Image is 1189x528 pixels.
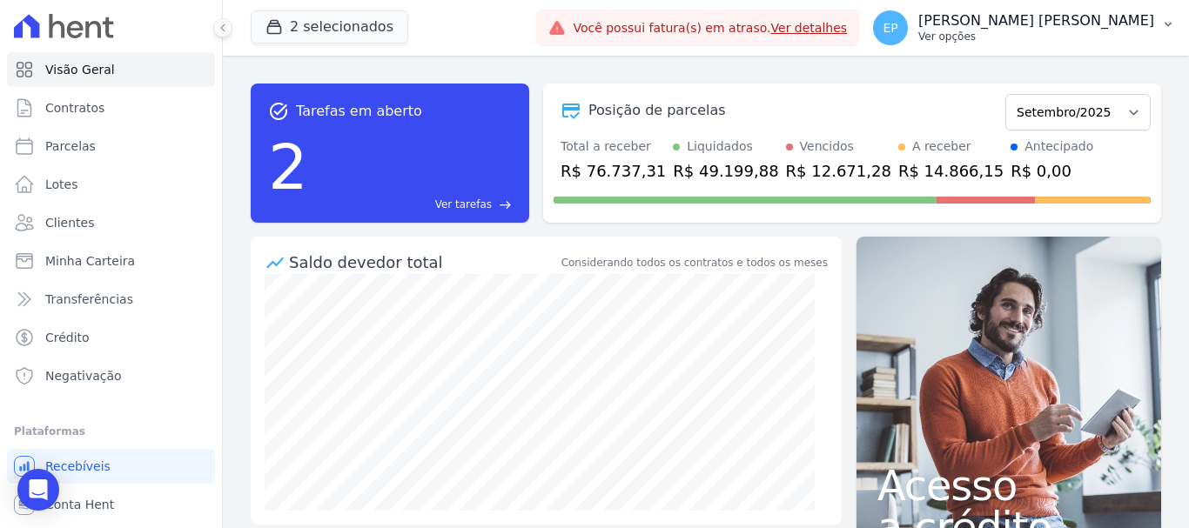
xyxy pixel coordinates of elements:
[45,137,96,155] span: Parcelas
[800,137,854,156] div: Vencidos
[7,129,215,164] a: Parcelas
[17,469,59,511] div: Open Intercom Messenger
[45,214,94,231] span: Clientes
[251,10,408,43] button: 2 selecionados
[7,52,215,87] a: Visão Geral
[1024,137,1093,156] div: Antecipado
[296,101,422,122] span: Tarefas em aberto
[435,197,492,212] span: Ver tarefas
[7,358,215,393] a: Negativação
[7,90,215,125] a: Contratos
[45,367,122,384] span: Negativação
[45,458,111,475] span: Recebíveis
[771,21,848,35] a: Ver detalhes
[588,100,726,121] div: Posição de parcelas
[1011,159,1093,183] div: R$ 0,00
[7,487,215,522] a: Conta Hent
[14,421,208,442] div: Plataformas
[918,30,1154,43] p: Ver opções
[268,122,308,212] div: 2
[918,12,1154,30] p: [PERSON_NAME] [PERSON_NAME]
[268,101,289,122] span: task_alt
[7,244,215,278] a: Minha Carteira
[561,159,666,183] div: R$ 76.737,31
[883,22,897,34] span: EP
[45,61,115,78] span: Visão Geral
[912,137,971,156] div: A receber
[673,159,778,183] div: R$ 49.199,88
[7,282,215,317] a: Transferências
[573,19,847,37] span: Você possui fatura(s) em atraso.
[45,252,135,270] span: Minha Carteira
[499,198,512,211] span: east
[45,99,104,117] span: Contratos
[45,291,133,308] span: Transferências
[898,159,1004,183] div: R$ 14.866,15
[289,251,558,274] div: Saldo devedor total
[561,255,828,271] div: Considerando todos os contratos e todos os meses
[45,496,114,513] span: Conta Hent
[7,320,215,355] a: Crédito
[45,329,90,346] span: Crédito
[859,3,1189,52] button: EP [PERSON_NAME] [PERSON_NAME] Ver opções
[786,159,891,183] div: R$ 12.671,28
[877,465,1140,506] span: Acesso
[687,137,753,156] div: Liquidados
[7,449,215,484] a: Recebíveis
[7,167,215,202] a: Lotes
[7,205,215,240] a: Clientes
[315,197,512,212] a: Ver tarefas east
[561,137,666,156] div: Total a receber
[45,176,78,193] span: Lotes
